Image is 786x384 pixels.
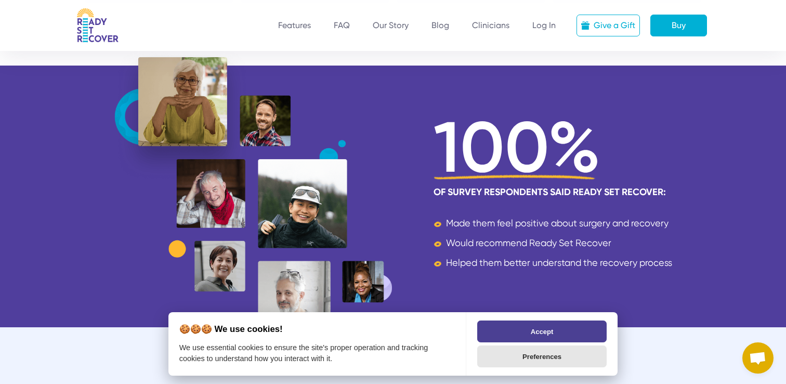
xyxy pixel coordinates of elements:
a: Log In [532,20,556,30]
img: Photo block [114,47,392,334]
a: Buy [650,15,707,36]
div: Open chat [742,342,774,374]
div: Helped them better understand the recovery process [446,255,672,270]
button: Accept [477,321,607,342]
div: We use essential cookies to ensure the site's proper operation and tracking cookies to understand... [179,343,428,363]
img: Circle [434,239,442,248]
a: Clinicians [472,20,509,30]
a: Give a Gift [577,15,640,36]
button: Preferences [477,345,607,367]
div: Made them feel positive about surgery and recovery [446,215,669,230]
img: Longer line [434,171,600,185]
div: Buy [672,19,686,32]
div: 100% [434,123,601,173]
a: Features [278,20,311,30]
h2: 🍪🍪🍪 We use cookies! [168,324,466,334]
img: Circle [434,259,442,267]
img: Circle [434,220,442,228]
div: CookieChimp [168,312,618,376]
img: RSR [77,8,119,43]
div: of survey respondents said Ready Set Recover: [434,184,666,199]
a: Our Story [373,20,409,30]
a: Blog [431,20,449,30]
div: Would recommend Ready Set Recover [446,235,611,250]
div: Give a Gift [594,19,635,32]
a: FAQ [334,20,350,30]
